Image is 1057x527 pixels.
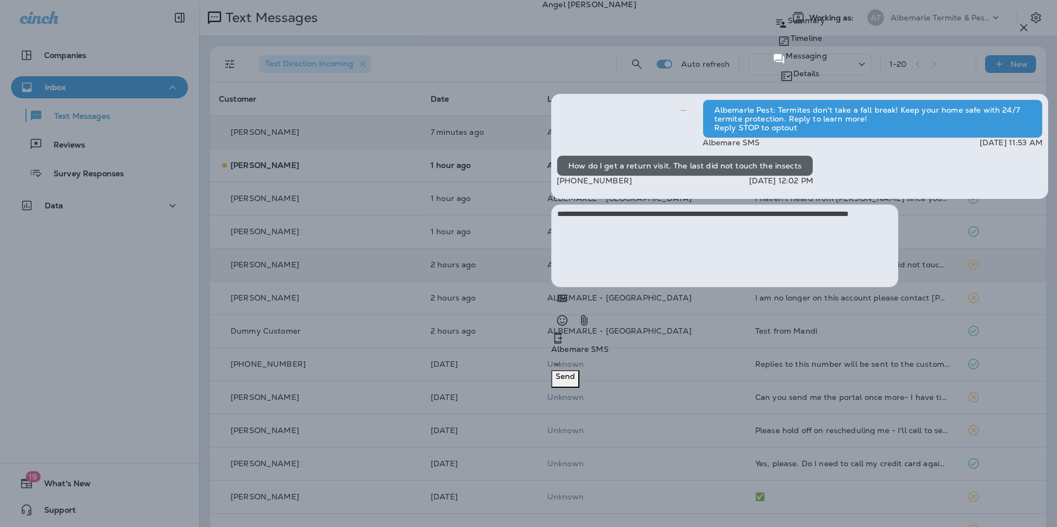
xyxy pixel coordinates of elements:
p: Messaging [786,51,826,60]
div: Albemarle Pest: Termites don't take a fall break! Keep your home safe with 24/7 termite protectio... [703,99,1043,138]
p: Send [556,372,575,381]
button: Select an emoji [551,309,573,331]
button: Add in a premade template [551,287,573,309]
p: Details [793,69,820,78]
p: [DATE] 11:53 AM [980,138,1043,147]
p: [PHONE_NUMBER] [557,176,632,185]
p: Albemare SMS [551,345,1048,354]
span: Sent [681,104,686,114]
p: [DATE] 12:02 PM [749,176,813,185]
button: Send [551,370,579,388]
p: Timeline [791,34,822,43]
p: Summary [788,16,825,25]
div: How do I get a return visit. The last did not touch the insects [557,155,813,176]
div: +1 (252) 600-3555 [551,331,1048,370]
p: Albemare SMS [703,138,760,147]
